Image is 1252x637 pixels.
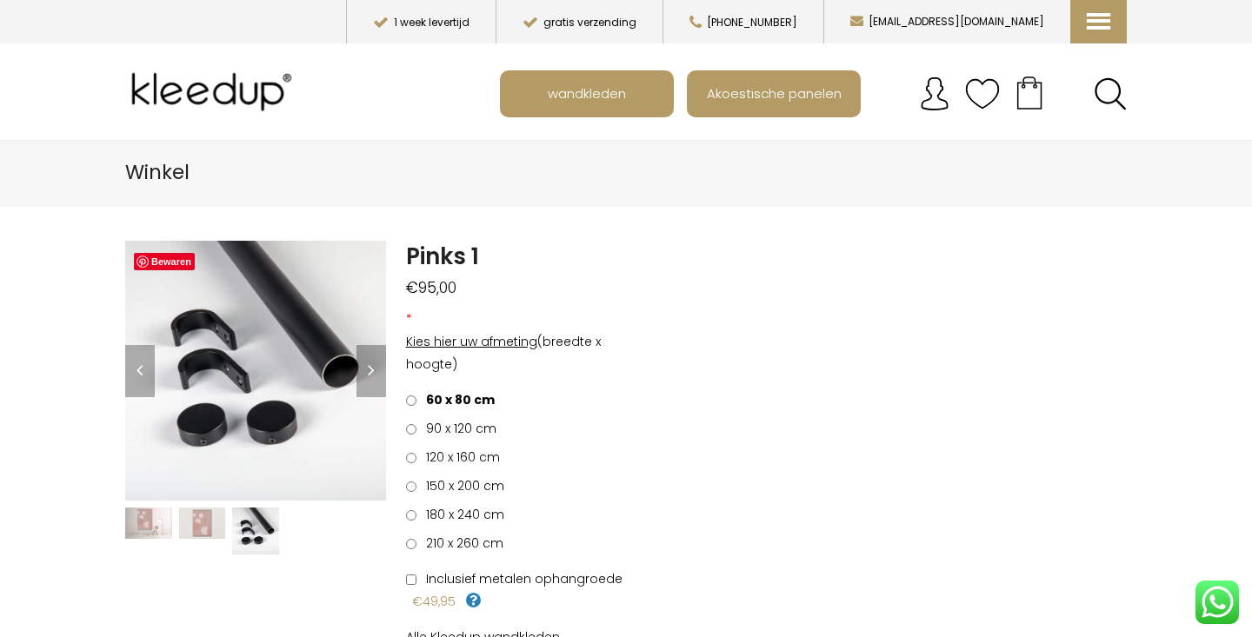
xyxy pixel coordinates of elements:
h1: Pinks 1 [406,241,626,272]
input: 150 x 200 cm [406,481,416,492]
img: Pinks 1 - Afbeelding 2 [179,508,226,539]
span: € [406,277,418,298]
span: 150 x 200 cm [420,477,504,494]
span: Akoestische panelen [697,76,851,109]
input: 60 x 80 cm [406,395,416,406]
input: 90 x 120 cm [406,424,416,435]
span: wandkleden [538,76,636,109]
a: Akoestische panelen [689,72,859,116]
span: 180 x 240 cm [420,506,504,523]
span: 210 x 260 cm [420,534,503,552]
a: Search [1094,77,1127,110]
span: 60 x 80 cm [420,391,495,408]
bdi: 95,00 [406,277,456,298]
a: Your cart [1000,70,1059,114]
img: account.svg [917,76,952,111]
input: 210 x 260 cm [406,539,416,549]
input: 120 x 160 cm [406,453,416,463]
input: 180 x 240 cm [406,510,416,521]
span: Inclusief metalen ophangroede [420,570,623,587]
span: Kies hier uw afmeting [406,333,537,350]
a: Bewaren [134,253,195,270]
span: 120 x 160 cm [420,448,500,466]
img: Pinks 1 [125,508,172,539]
span: €49,95 [412,593,456,610]
img: verlanglijstje.svg [965,76,1000,111]
img: Kleedup [125,57,304,127]
img: Pinks 1 - Afbeelding 3 [232,508,279,554]
p: (breedte x hoogte) [406,330,626,375]
input: Inclusief metalen ophangroede [406,574,416,585]
a: Next [356,345,386,397]
a: wandkleden [502,72,672,116]
nav: Main menu [500,70,1140,117]
a: Previous [125,345,155,397]
span: 90 x 120 cm [420,420,496,437]
span: Winkel [125,158,190,186]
